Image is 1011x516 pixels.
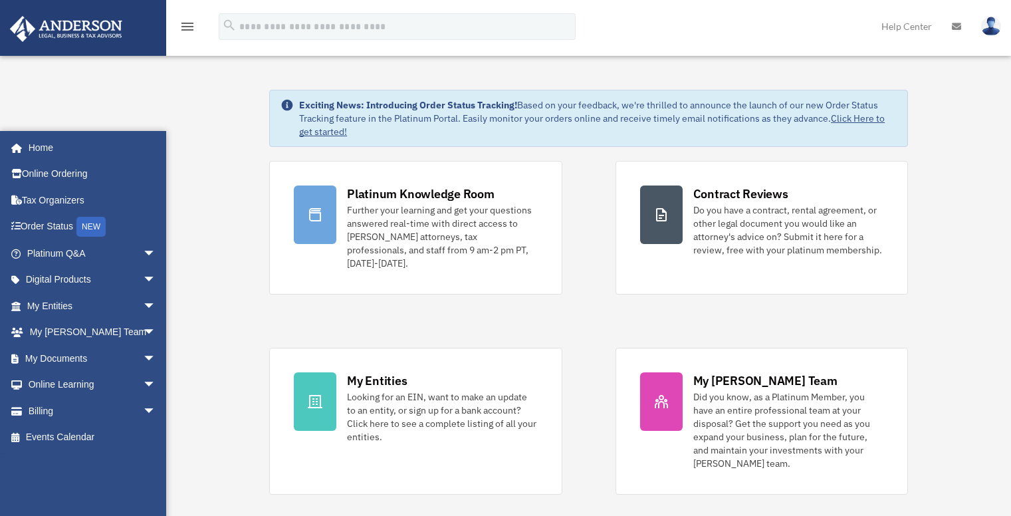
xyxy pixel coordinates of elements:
[143,398,169,425] span: arrow_drop_down
[9,213,176,241] a: Order StatusNEW
[299,99,517,111] strong: Exciting News: Introducing Order Status Tracking!
[143,319,169,346] span: arrow_drop_down
[9,187,176,213] a: Tax Organizers
[179,23,195,35] a: menu
[143,267,169,294] span: arrow_drop_down
[9,267,176,293] a: Digital Productsarrow_drop_down
[9,319,176,346] a: My [PERSON_NAME] Teamarrow_drop_down
[269,161,562,295] a: Platinum Knowledge Room Further your learning and get your questions answered real-time with dire...
[9,398,176,424] a: Billingarrow_drop_down
[143,345,169,372] span: arrow_drop_down
[299,98,897,138] div: Based on your feedback, we're thrilled to announce the launch of our new Order Status Tracking fe...
[693,390,883,470] div: Did you know, as a Platinum Member, you have an entire professional team at your disposal? Get th...
[347,186,495,202] div: Platinum Knowledge Room
[347,203,537,270] div: Further your learning and get your questions answered real-time with direct access to [PERSON_NAM...
[693,203,883,257] div: Do you have a contract, rental agreement, or other legal document you would like an attorney's ad...
[9,161,176,188] a: Online Ordering
[9,240,176,267] a: Platinum Q&Aarrow_drop_down
[269,348,562,495] a: My Entities Looking for an EIN, want to make an update to an entity, or sign up for a bank accoun...
[9,134,169,161] a: Home
[693,372,838,389] div: My [PERSON_NAME] Team
[143,240,169,267] span: arrow_drop_down
[616,348,908,495] a: My [PERSON_NAME] Team Did you know, as a Platinum Member, you have an entire professional team at...
[143,372,169,399] span: arrow_drop_down
[616,161,908,295] a: Contract Reviews Do you have a contract, rental agreement, or other legal document you would like...
[347,372,407,389] div: My Entities
[299,112,885,138] a: Click Here to get started!
[222,18,237,33] i: search
[693,186,788,202] div: Contract Reviews
[6,16,126,42] img: Anderson Advisors Platinum Portal
[9,372,176,398] a: Online Learningarrow_drop_down
[347,390,537,444] div: Looking for an EIN, want to make an update to an entity, or sign up for a bank account? Click her...
[179,19,195,35] i: menu
[981,17,1001,36] img: User Pic
[76,217,106,237] div: NEW
[9,345,176,372] a: My Documentsarrow_drop_down
[143,293,169,320] span: arrow_drop_down
[9,424,176,451] a: Events Calendar
[9,293,176,319] a: My Entitiesarrow_drop_down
